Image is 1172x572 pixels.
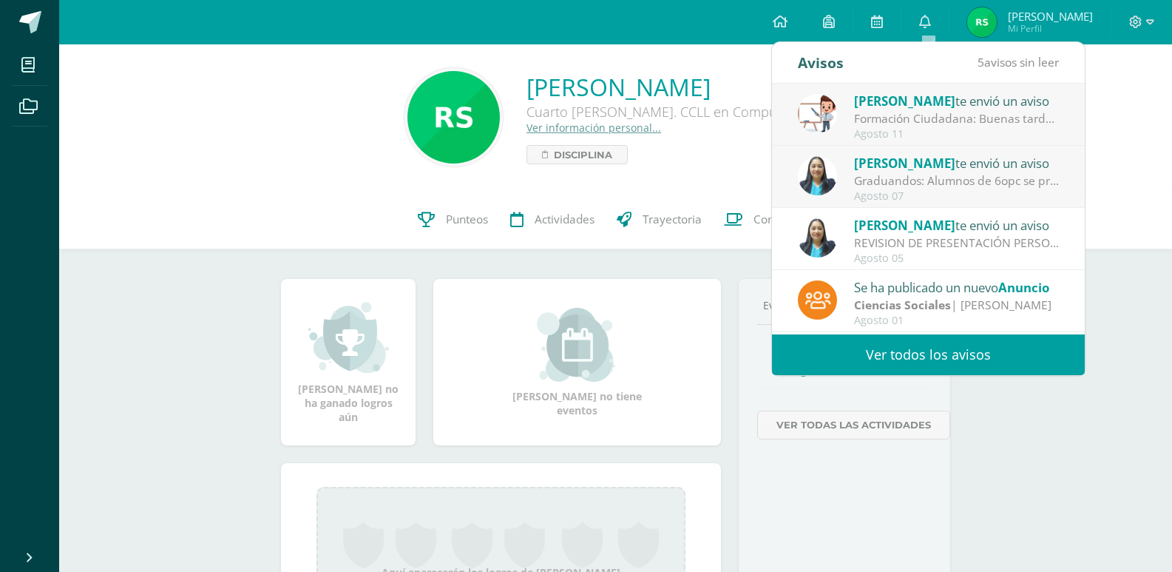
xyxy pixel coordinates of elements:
span: Trayectoria [643,212,702,227]
span: Mi Perfil [1008,22,1093,35]
a: Contactos [713,190,816,249]
img: 1586d10f4e3619c0f3e523b0796592c2.png [407,71,500,164]
span: [PERSON_NAME] [854,155,955,172]
div: Avisos [798,42,844,83]
img: event_small.png [537,308,617,382]
div: Agosto 07 [854,190,1060,203]
strong: Ciencias Sociales [854,297,951,313]
a: Ver información personal... [526,121,661,135]
a: Trayectoria [606,190,713,249]
img: 49168807a2b8cca0ef2119beca2bd5ad.png [798,156,837,195]
span: avisos sin leer [978,54,1059,70]
div: Agosto 11 [854,128,1060,141]
div: | [PERSON_NAME] [854,297,1060,314]
span: [PERSON_NAME] [1008,9,1093,24]
a: Punteos [407,190,499,249]
span: Disciplina [554,146,612,164]
span: [PERSON_NAME] [854,92,955,110]
div: REVISION DE PRESENTACIÓN PERSONAL: Saludos Cordiales Les recordamos que estamos en evaluaciones d... [854,235,1060,252]
div: Agosto 05 [854,252,1060,265]
div: [PERSON_NAME] no tiene eventos [504,308,651,417]
span: Punteos [446,212,488,227]
a: Ver todos los avisos [772,334,1085,375]
a: Disciplina [526,145,628,164]
span: Contactos [753,212,805,227]
span: Anuncio [998,279,1049,296]
a: Ver todas las actividades [757,411,950,440]
div: [PERSON_NAME] no ha ganado logros aún [296,300,401,424]
div: te envió un aviso [854,215,1060,235]
div: te envió un aviso [854,91,1060,110]
div: Agosto 01 [854,314,1060,327]
div: Se ha publicado un nuevo [854,277,1060,297]
div: Formación Ciudadana: Buenas tardes, el día de mañana se trabajará un mural, en grupo, favor lleva... [854,110,1060,127]
span: Actividades [535,212,595,227]
div: Cuarto [PERSON_NAME]. CCLL en Computación A [526,103,827,121]
div: te envió un aviso [854,153,1060,172]
img: achievement_small.png [308,300,389,374]
span: [PERSON_NAME] [854,217,955,234]
img: 49168807a2b8cca0ef2119beca2bd5ad.png [798,218,837,258]
a: Actividades [499,190,606,249]
a: [PERSON_NAME] [526,71,827,103]
div: Graduandos: Alumnos de 6opc se presentan el día lunes únicamente a examen pendiente y se retiran.... [854,172,1060,189]
img: 66b8cf1cec89364a4f61a7e3b14e6833.png [798,94,837,133]
img: 6b8055f1fa2aa5a2ea33f5fa0b4220d9.png [967,7,997,37]
div: Eventos próximos [757,298,932,312]
span: 5 [978,54,984,70]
